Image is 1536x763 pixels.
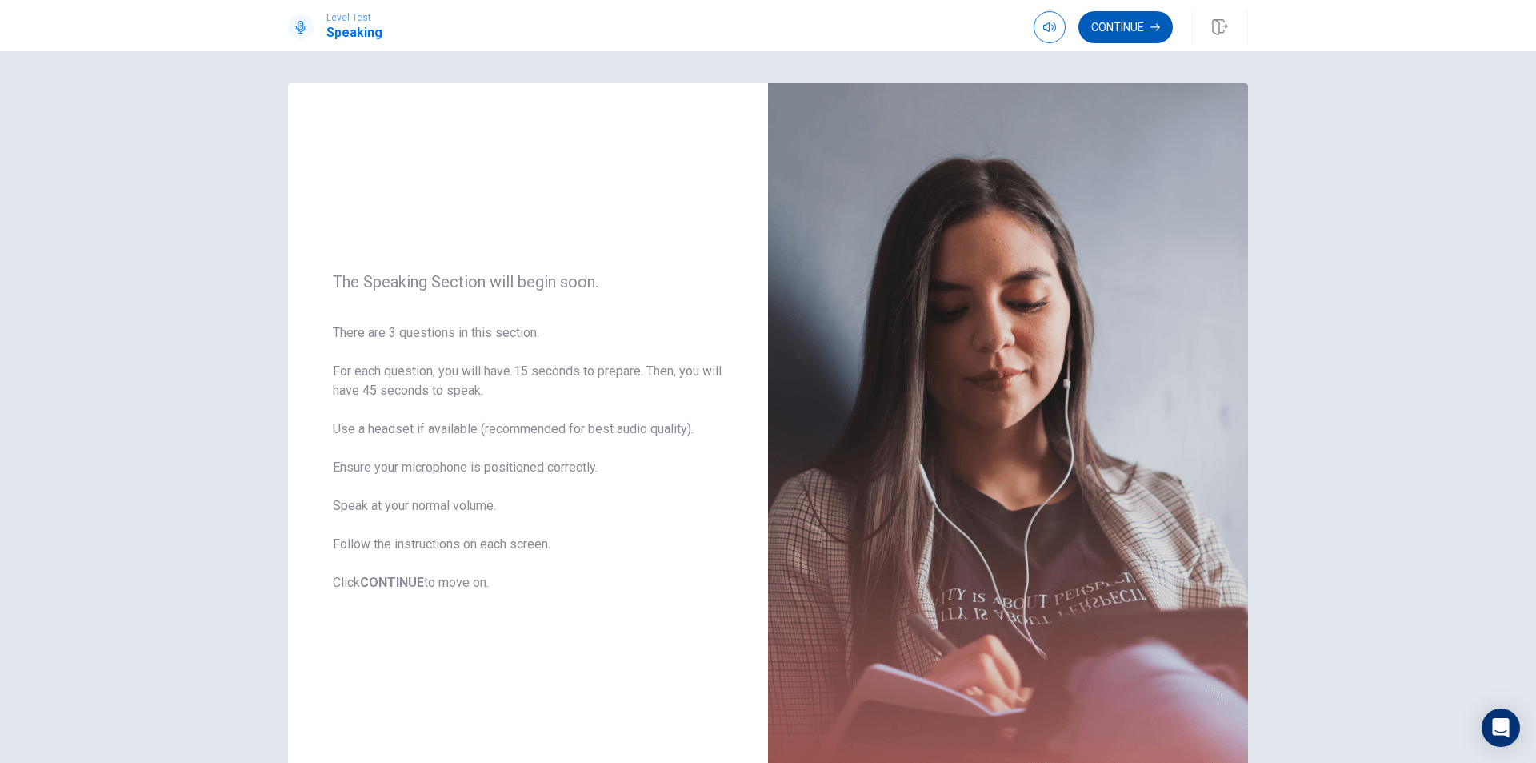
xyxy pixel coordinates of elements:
span: The Speaking Section will begin soon. [333,272,723,291]
h1: Speaking [326,23,382,42]
span: Level Test [326,12,382,23]
span: There are 3 questions in this section. For each question, you will have 15 seconds to prepare. Th... [333,323,723,592]
div: Open Intercom Messenger [1482,709,1520,747]
button: Continue [1078,11,1173,43]
b: CONTINUE [360,575,424,590]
